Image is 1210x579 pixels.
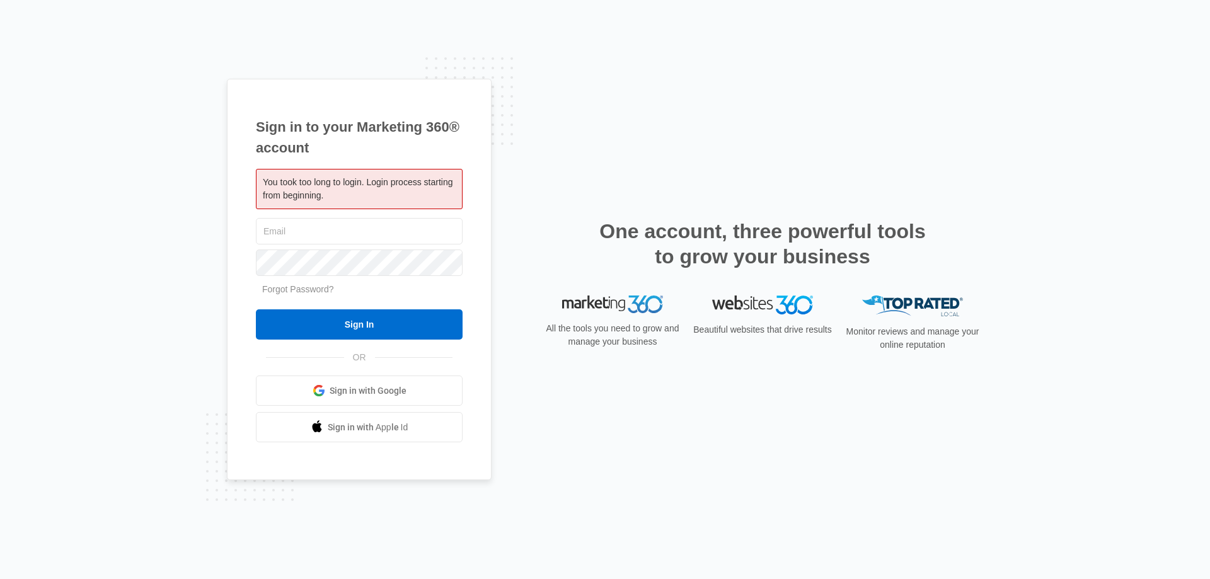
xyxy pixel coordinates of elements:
[596,219,930,269] h2: One account, three powerful tools to grow your business
[256,117,463,158] h1: Sign in to your Marketing 360® account
[262,284,334,294] a: Forgot Password?
[344,351,375,364] span: OR
[562,295,663,313] img: Marketing 360
[256,375,463,406] a: Sign in with Google
[256,309,463,340] input: Sign In
[712,295,813,314] img: Websites 360
[862,295,963,316] img: Top Rated Local
[692,323,833,336] p: Beautiful websites that drive results
[328,421,408,434] span: Sign in with Apple Id
[330,384,406,398] span: Sign in with Google
[256,412,463,442] a: Sign in with Apple Id
[256,218,463,244] input: Email
[263,177,452,200] span: You took too long to login. Login process starting from beginning.
[842,325,983,352] p: Monitor reviews and manage your online reputation
[542,322,683,348] p: All the tools you need to grow and manage your business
